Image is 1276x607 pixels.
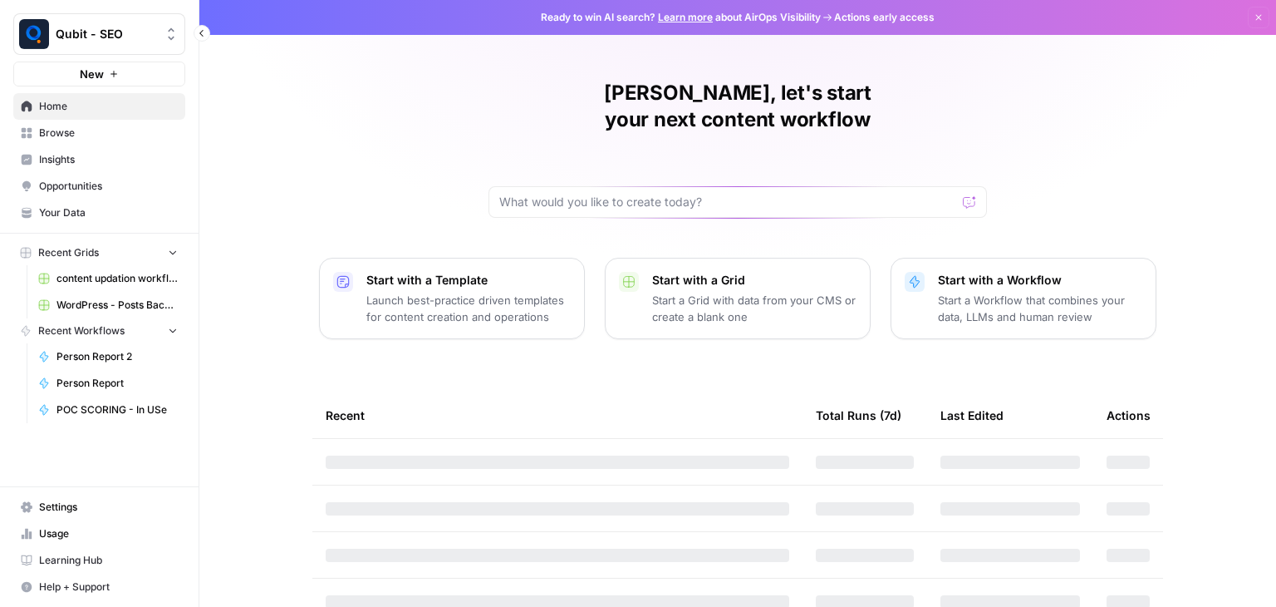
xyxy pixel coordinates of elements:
[39,126,178,141] span: Browse
[1107,392,1151,438] div: Actions
[56,26,156,42] span: Qubit - SEO
[39,205,178,220] span: Your Data
[891,258,1156,339] button: Start with a WorkflowStart a Workflow that combines your data, LLMs and human review
[31,370,185,397] a: Person Report
[652,292,856,325] p: Start a Grid with data from your CMS or create a blank one
[366,292,571,325] p: Launch best-practice driven templates for content creation and operations
[541,10,821,25] span: Ready to win AI search? about AirOps Visibility
[326,392,789,438] div: Recent
[13,494,185,521] a: Settings
[39,500,178,515] span: Settings
[13,574,185,600] button: Help + Support
[816,392,901,438] div: Total Runs (7d)
[366,272,571,289] p: Start with a Template
[39,580,178,595] span: Help + Support
[13,318,185,343] button: Recent Workflows
[13,547,185,574] a: Learning Hub
[13,521,185,547] a: Usage
[13,146,185,173] a: Insights
[938,292,1142,325] p: Start a Workflow that combines your data, LLMs and human review
[834,10,935,25] span: Actions early access
[56,298,178,313] span: WordPress - Posts Backup
[39,179,178,194] span: Opportunities
[13,120,185,146] a: Browse
[56,402,178,417] span: POC SCORING - In USe
[19,19,49,49] img: Qubit - SEO Logo
[13,240,185,265] button: Recent Grids
[940,392,1004,438] div: Last Edited
[319,258,585,339] button: Start with a TemplateLaunch best-practice driven templates for content creation and operations
[56,349,178,364] span: Person Report 2
[31,265,185,292] a: content updation workflow
[499,194,956,210] input: What would you like to create today?
[13,13,185,55] button: Workspace: Qubit - SEO
[39,526,178,541] span: Usage
[13,93,185,120] a: Home
[31,397,185,423] a: POC SCORING - In USe
[39,553,178,568] span: Learning Hub
[38,323,125,338] span: Recent Workflows
[605,258,871,339] button: Start with a GridStart a Grid with data from your CMS or create a blank one
[80,66,104,82] span: New
[13,173,185,200] a: Opportunities
[652,272,856,289] p: Start with a Grid
[13,62,185,86] button: New
[13,200,185,226] a: Your Data
[31,343,185,370] a: Person Report 2
[938,272,1142,289] p: Start with a Workflow
[658,11,713,23] a: Learn more
[56,271,178,286] span: content updation workflow
[39,152,178,167] span: Insights
[488,80,987,133] h1: [PERSON_NAME], let's start your next content workflow
[56,376,178,391] span: Person Report
[39,99,178,114] span: Home
[31,292,185,318] a: WordPress - Posts Backup
[38,245,99,260] span: Recent Grids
